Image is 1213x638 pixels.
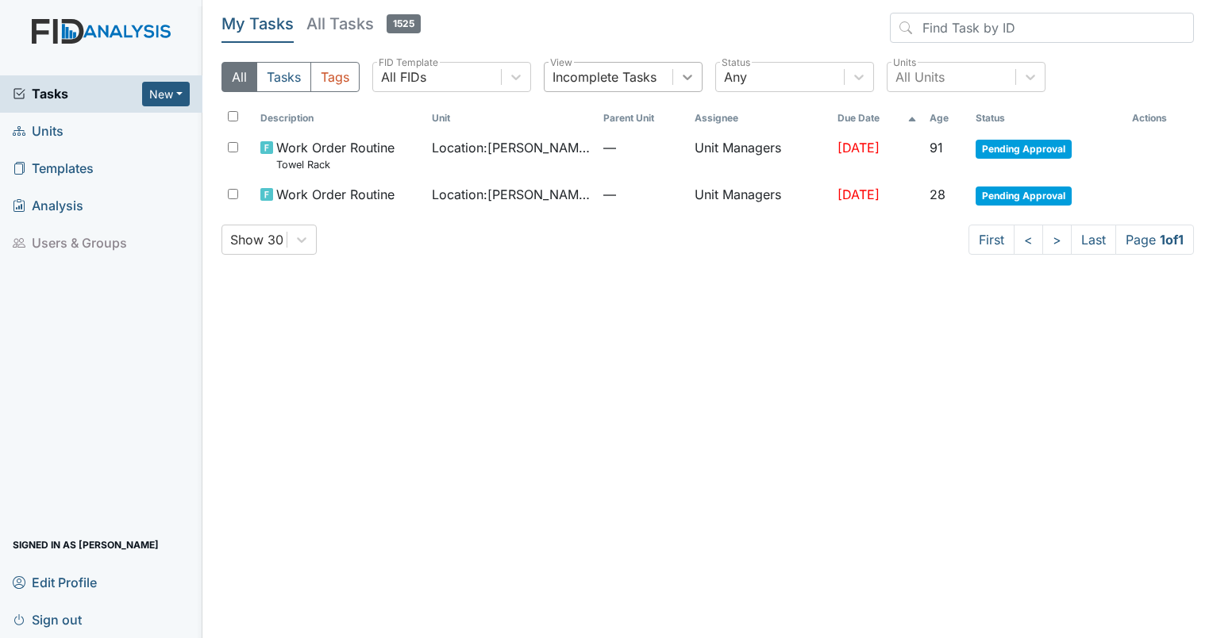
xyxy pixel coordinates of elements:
strong: 1 of 1 [1160,232,1184,248]
span: Pending Approval [976,186,1072,206]
span: Pending Approval [976,140,1072,159]
span: 1525 [387,14,421,33]
span: — [603,138,682,157]
span: Signed in as [PERSON_NAME] [13,532,159,557]
span: Sign out [13,607,82,632]
span: Templates [13,156,94,181]
th: Toggle SortBy [969,105,1126,132]
th: Toggle SortBy [923,105,969,132]
span: Location : [PERSON_NAME] House [432,185,591,204]
input: Find Task by ID [890,13,1194,43]
span: 91 [930,140,943,156]
span: Analysis [13,194,83,218]
div: All FIDs [381,67,426,86]
a: First [968,225,1015,255]
input: Toggle All Rows Selected [228,111,238,121]
span: Work Order Routine [276,185,395,204]
td: Unit Managers [688,132,831,179]
th: Toggle SortBy [831,105,923,132]
h5: My Tasks [221,13,294,35]
button: All [221,62,257,92]
a: Tasks [13,84,142,103]
div: Type filter [221,62,360,92]
div: All Units [895,67,945,86]
span: [DATE] [838,186,880,202]
th: Toggle SortBy [597,105,688,132]
div: Show 30 [230,230,283,249]
span: [DATE] [838,140,880,156]
a: < [1014,225,1043,255]
h5: All Tasks [306,13,421,35]
span: 28 [930,186,945,202]
div: Incomplete Tasks [553,67,657,86]
th: Toggle SortBy [254,105,426,132]
a: > [1042,225,1072,255]
div: Any [724,67,747,86]
small: Towel Rack [276,157,395,172]
span: Page [1115,225,1194,255]
span: Edit Profile [13,570,97,594]
span: Units [13,119,64,144]
th: Toggle SortBy [426,105,597,132]
a: Last [1071,225,1116,255]
th: Assignee [688,105,831,132]
span: — [603,185,682,204]
th: Actions [1126,105,1194,132]
span: Location : [PERSON_NAME] House [432,138,591,157]
button: Tasks [256,62,311,92]
button: New [142,82,190,106]
nav: task-pagination [968,225,1194,255]
button: Tags [310,62,360,92]
td: Unit Managers [688,179,831,212]
span: Work Order Routine Towel Rack [276,138,395,172]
